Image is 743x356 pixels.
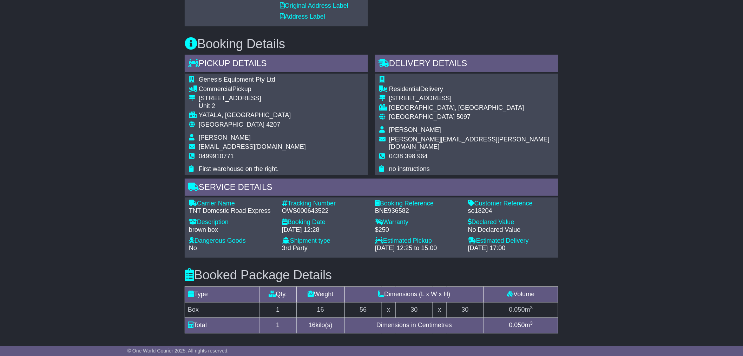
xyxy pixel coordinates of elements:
[199,134,251,141] span: [PERSON_NAME]
[375,218,461,226] div: Warranty
[282,207,368,215] div: OWS000643522
[296,303,344,318] td: 16
[389,85,420,93] span: Residential
[468,200,554,208] div: Customer Reference
[185,55,368,74] div: Pickup Details
[375,200,461,208] div: Booking Reference
[189,245,197,252] span: No
[199,95,306,102] div: [STREET_ADDRESS]
[484,318,558,333] td: m
[199,85,306,93] div: Pickup
[509,306,525,313] span: 0.050
[189,237,275,245] div: Dangerous Goods
[389,165,430,172] span: no instructions
[199,153,234,160] span: 0499910771
[382,303,395,318] td: x
[389,153,428,160] span: 0438 398 964
[389,104,554,112] div: [GEOGRAPHIC_DATA], [GEOGRAPHIC_DATA]
[389,113,455,120] span: [GEOGRAPHIC_DATA]
[185,268,558,282] h3: Booked Package Details
[185,303,259,318] td: Box
[282,245,308,252] span: 3rd Party
[282,200,368,208] div: Tracking Number
[484,303,558,318] td: m
[389,85,554,93] div: Delivery
[189,226,275,234] div: brown box
[185,179,558,198] div: Service Details
[266,121,280,128] span: 4207
[296,287,344,303] td: Weight
[468,226,554,234] div: No Declared Value
[189,200,275,208] div: Carrier Name
[127,348,229,354] span: © One World Courier 2025. All rights reserved.
[344,287,484,303] td: Dimensions (L x W x H)
[280,13,325,20] a: Address Label
[189,207,275,215] div: TNT Domestic Road Express
[456,113,471,120] span: 5097
[375,237,461,245] div: Estimated Pickup
[199,112,306,119] div: YATALA, [GEOGRAPHIC_DATA]
[468,245,554,253] div: [DATE] 17:00
[530,321,533,326] sup: 3
[280,2,348,9] a: Original Address Label
[199,76,275,83] span: Genesis Equipment Pty Ltd
[375,55,558,74] div: Delivery Details
[468,207,554,215] div: so18204
[468,237,554,245] div: Estimated Delivery
[375,245,461,253] div: [DATE] 12:25 to 15:00
[296,318,344,333] td: kilo(s)
[282,218,368,226] div: Booking Date
[509,322,525,329] span: 0.050
[259,303,296,318] td: 1
[199,121,264,128] span: [GEOGRAPHIC_DATA]
[389,136,550,151] span: [PERSON_NAME][EMAIL_ADDRESS][PERSON_NAME][DOMAIN_NAME]
[375,207,461,215] div: BNE936582
[185,37,558,51] h3: Booking Details
[396,303,433,318] td: 30
[259,318,296,333] td: 1
[185,287,259,303] td: Type
[282,237,368,245] div: Shipment type
[484,287,558,303] td: Volume
[282,226,368,234] div: [DATE] 12:28
[433,303,446,318] td: x
[447,303,484,318] td: 30
[199,143,306,150] span: [EMAIL_ADDRESS][DOMAIN_NAME]
[344,318,484,333] td: Dimensions in Centimetres
[530,305,533,311] sup: 3
[389,126,441,133] span: [PERSON_NAME]
[199,102,306,110] div: Unit 2
[199,165,279,172] span: First warehouse on the right.
[189,218,275,226] div: Description
[199,85,232,93] span: Commercial
[468,218,554,226] div: Declared Value
[185,318,259,333] td: Total
[309,322,316,329] span: 16
[344,303,382,318] td: 56
[389,95,554,102] div: [STREET_ADDRESS]
[259,287,296,303] td: Qty.
[375,226,461,234] div: $250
